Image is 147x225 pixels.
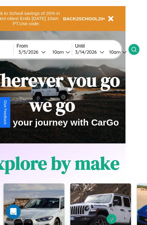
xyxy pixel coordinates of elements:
button: 10am [104,49,129,55]
div: 10am [106,49,122,55]
div: Open Intercom Messenger [6,204,21,219]
div: 3 / 5 / 2026 [18,49,41,55]
div: Give Feedback [3,100,7,125]
label: Until [75,43,129,49]
label: From [17,43,72,49]
button: 10am [48,49,72,55]
button: 3/5/2026 [17,49,48,55]
b: BACK2SCHOOL20 [63,16,103,21]
div: 3 / 14 / 2026 [75,49,100,55]
div: 10am [49,49,65,55]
